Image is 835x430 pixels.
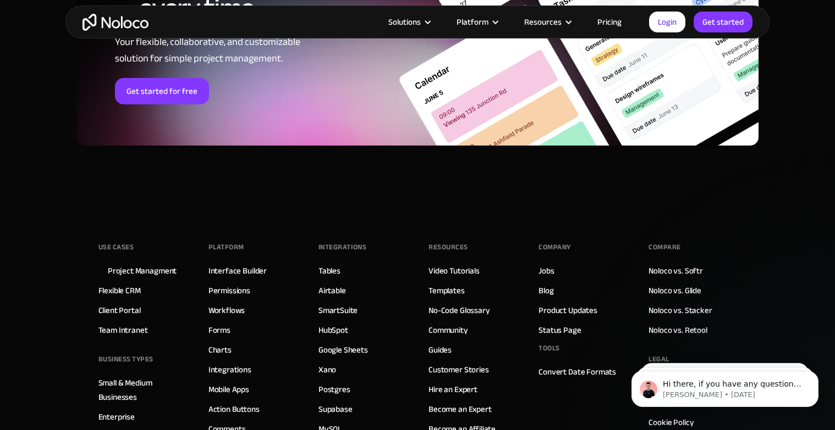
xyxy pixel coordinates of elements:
[318,382,350,397] a: Postgres
[98,410,135,424] a: Enterprise
[649,239,681,255] div: Compare
[649,264,703,278] a: Noloco vs. Softr
[208,264,267,278] a: Interface Builder
[429,283,465,298] a: Templates
[208,239,244,255] div: Platform
[539,365,616,379] a: Convert Date Formats
[208,323,230,337] a: Forms
[208,362,251,377] a: Integrations
[83,14,149,31] a: home
[649,12,685,32] a: Login
[318,239,366,255] div: INTEGRATIONS
[429,343,452,357] a: Guides
[429,382,477,397] a: Hire an Expert
[318,343,368,357] a: Google Sheets
[539,323,581,337] a: Status Page
[539,283,553,298] a: Blog
[429,239,468,255] div: Resources
[457,15,488,29] div: Platform
[443,15,510,29] div: Platform
[539,303,597,317] a: Product Updates
[694,12,752,32] a: Get started
[429,323,468,337] a: Community
[208,303,245,317] a: Workflows
[208,283,250,298] a: Permissions
[98,323,148,337] a: Team Intranet
[510,15,584,29] div: Resources
[649,283,701,298] a: Noloco vs. Glide
[318,362,336,377] a: Xano
[318,283,346,298] a: Airtable
[208,343,232,357] a: Charts
[388,15,421,29] div: Solutions
[649,303,712,317] a: Noloco vs. Stacker
[524,15,562,29] div: Resources
[429,264,480,278] a: Video Tutorials
[98,303,141,317] a: Client Portal
[539,239,571,255] div: Company
[115,78,209,104] a: Get started for free
[318,323,348,337] a: HubSpot
[318,264,340,278] a: Tables
[98,239,134,255] div: Use Cases
[615,348,835,425] iframe: Intercom notifications message
[375,15,443,29] div: Solutions
[208,402,260,416] a: Action Buttons
[115,34,393,67] div: Your flexible, collaborative, and customizable solution for simple project management.
[429,303,490,317] a: No-Code Glossary
[429,362,489,377] a: Customer Stories
[318,402,353,416] a: Supabase
[208,382,249,397] a: Mobile Apps
[318,303,358,317] a: SmartSuite
[649,323,707,337] a: Noloco vs. Retool
[539,264,554,278] a: Jobs
[108,264,177,278] a: Project Managment
[429,402,492,416] a: Become an Expert
[539,340,560,356] div: Tools
[649,415,694,429] a: Cookie Policy
[584,15,635,29] a: Pricing
[98,376,186,404] a: Small & Medium Businesses
[98,351,153,367] div: BUSINESS TYPES
[98,283,141,298] a: Flexible CRM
